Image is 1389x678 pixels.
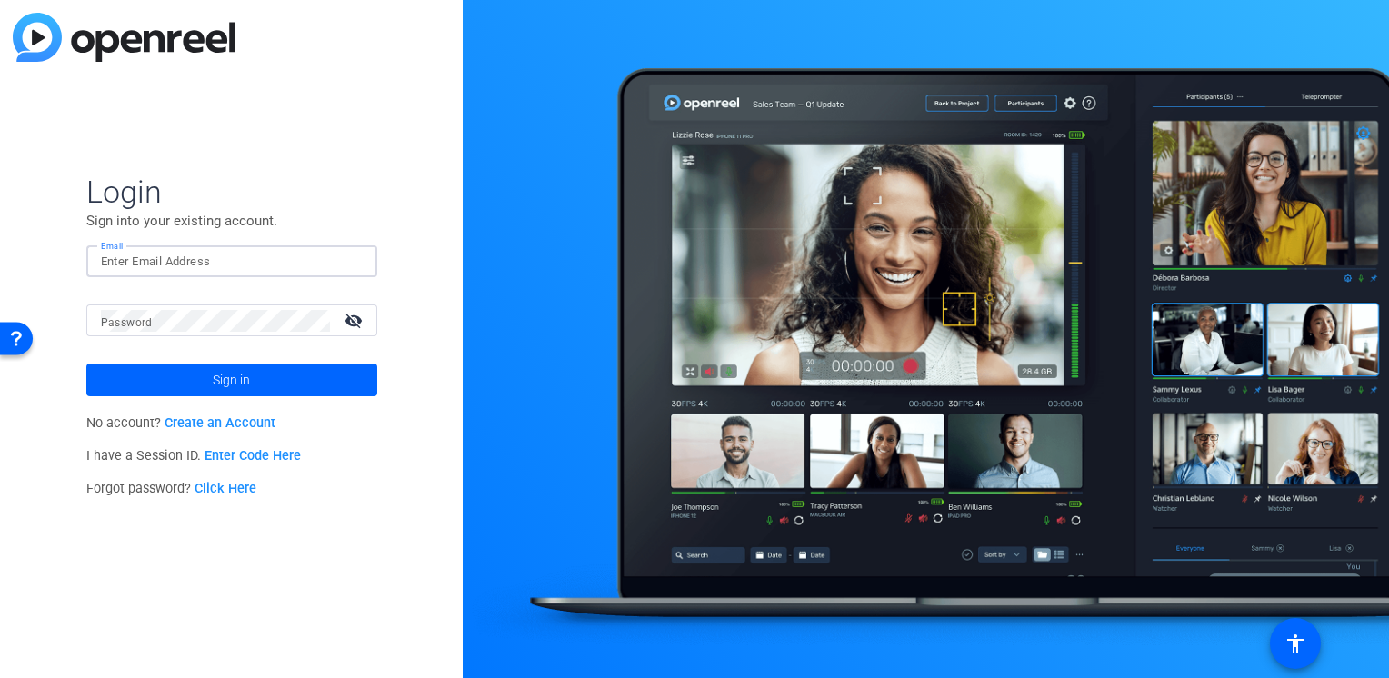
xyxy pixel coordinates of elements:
button: Sign in [86,364,377,396]
mat-label: Email [101,241,124,251]
p: Sign into your existing account. [86,211,377,231]
mat-icon: visibility_off [334,307,377,334]
span: Forgot password? [86,481,257,496]
mat-icon: accessibility [1284,633,1306,654]
img: blue-gradient.svg [13,13,235,62]
span: Sign in [213,357,250,403]
span: I have a Session ID. [86,448,302,464]
a: Enter Code Here [205,448,301,464]
input: Enter Email Address [101,251,363,273]
mat-label: Password [101,316,153,329]
span: Login [86,173,377,211]
span: No account? [86,415,276,431]
a: Create an Account [165,415,275,431]
a: Click Here [195,481,256,496]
